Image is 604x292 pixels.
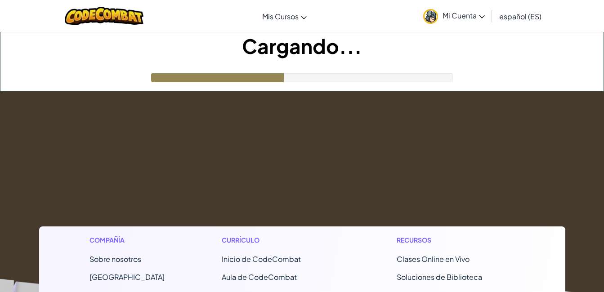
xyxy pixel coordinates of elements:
[65,7,143,25] img: CodeCombat logo
[443,11,485,20] span: Mi Cuenta
[89,272,165,282] a: [GEOGRAPHIC_DATA]
[222,254,301,264] span: Inicio de CodeCombat
[222,235,340,245] h1: Currículo
[258,4,311,28] a: Mis Cursos
[423,9,438,24] img: avatar
[419,2,489,30] a: Mi Cuenta
[495,4,546,28] a: español (ES)
[499,12,541,21] span: español (ES)
[262,12,299,21] span: Mis Cursos
[89,254,141,264] a: Sobre nosotros
[0,32,604,60] h1: Cargando...
[397,272,482,282] a: Soluciones de Biblioteca
[397,254,470,264] a: Clases Online en Vivo
[222,272,297,282] a: Aula de CodeCombat
[89,235,165,245] h1: Compañía
[397,235,515,245] h1: Recursos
